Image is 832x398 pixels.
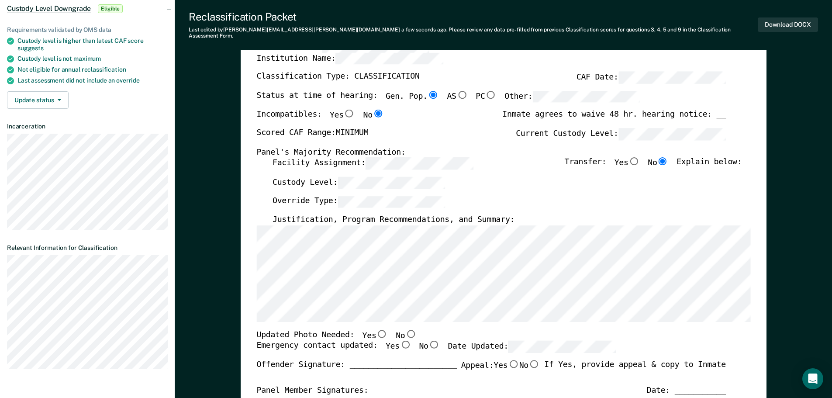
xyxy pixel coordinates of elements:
label: AS [447,90,468,103]
label: Classification Type: CLASSIFICATION [256,71,419,83]
label: Custody Level: [272,177,445,189]
dt: Relevant Information for Classification [7,244,168,252]
input: No [428,341,439,349]
div: Panel's Majority Recommendation: [256,147,725,158]
label: Override Type: [272,196,445,208]
span: suggests [17,45,44,52]
label: No [419,341,440,353]
input: No [528,360,540,368]
input: No [657,157,668,165]
label: No [519,360,540,371]
input: Gen. Pop. [427,90,438,98]
span: Custody Level Downgrade [7,4,91,13]
input: Yes [628,157,639,165]
label: Date Updated: [448,341,616,353]
div: Updated Photo Needed: [256,329,416,341]
label: Yes [362,329,387,341]
input: PC [485,90,496,98]
input: Yes [507,360,519,368]
label: Facility Assignment: [272,157,473,170]
input: Facility Assignment: [366,157,473,170]
button: Download DOCX [758,17,818,32]
label: Other: [504,90,640,103]
input: No [405,329,416,337]
div: Incompatibles: [256,110,384,128]
input: Other: [532,90,640,103]
div: Custody level is higher than latest CAF score [17,37,168,52]
input: AS [456,90,467,98]
div: Last edited by [PERSON_NAME][EMAIL_ADDRESS][PERSON_NAME][DOMAIN_NAME] . Please review any data pr... [189,27,758,39]
div: Offender Signature: _______________________ If Yes, provide appeal & copy to Inmate [256,360,725,385]
label: Scored CAF Range: MINIMUM [256,128,368,140]
input: Yes [343,110,355,118]
label: Appeal: [461,360,540,378]
label: No [363,110,384,121]
label: No [648,157,669,170]
input: No [372,110,383,118]
label: Institution Name: [256,52,443,65]
div: Reclassification Packet [189,10,758,23]
div: Date: ___________ [646,385,725,396]
label: CAF Date: [576,71,725,83]
div: Requirements validated by OMS data [7,26,168,34]
label: Current Custody Level: [516,128,726,140]
label: Yes [329,110,355,121]
label: Yes [385,341,411,353]
label: Yes [614,157,639,170]
dt: Incarceration [7,123,168,130]
label: Gen. Pop. [385,90,438,103]
div: Panel Member Signatures: [256,385,368,396]
div: Inmate agrees to waive 48 hr. hearing notice: __ [502,110,726,128]
label: PC [476,90,497,103]
input: Custody Level: [338,177,445,189]
div: Not eligible for annual [17,66,168,73]
input: Institution Name: [335,52,443,65]
span: a few seconds ago [401,27,446,33]
div: Status at time of hearing: [256,90,640,110]
span: Eligible [98,4,123,13]
input: CAF Date: [618,71,725,83]
input: Yes [376,329,387,337]
input: Override Type: [338,196,445,208]
span: override [116,77,140,84]
label: Yes [494,360,519,371]
div: Custody level is not [17,55,168,62]
div: Emergency contact updated: [256,341,616,360]
button: Update status [7,91,69,109]
div: Open Intercom Messenger [802,368,823,389]
span: maximum [73,55,101,62]
input: Date Updated: [508,341,615,353]
input: Yes [399,341,411,349]
label: Justification, Program Recommendations, and Summary: [272,215,514,225]
div: Transfer: Explain below: [564,157,742,177]
input: Current Custody Level: [618,128,725,140]
div: Last assessment did not include an [17,77,168,84]
span: reclassification [82,66,126,73]
label: No [396,329,417,341]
